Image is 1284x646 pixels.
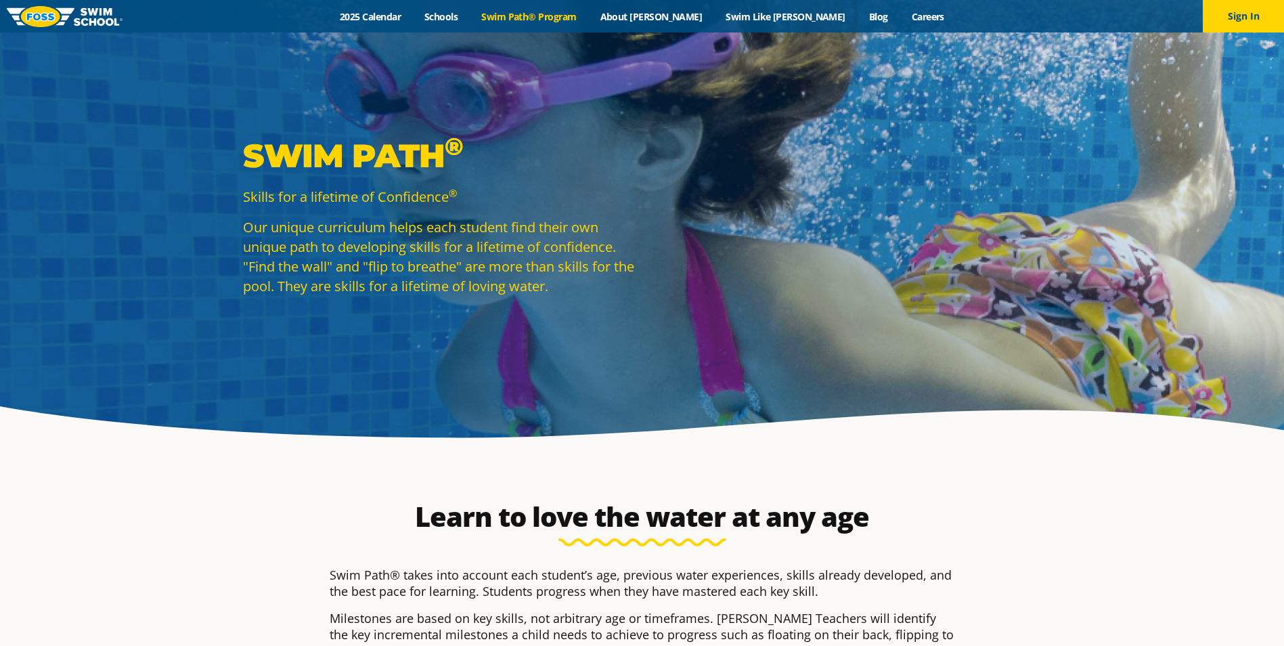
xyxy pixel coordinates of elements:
[470,10,588,23] a: Swim Path® Program
[330,567,955,599] p: Swim Path® takes into account each student’s age, previous water experiences, skills already deve...
[7,6,123,27] img: FOSS Swim School Logo
[449,186,457,200] sup: ®
[900,10,956,23] a: Careers
[857,10,900,23] a: Blog
[328,10,413,23] a: 2025 Calendar
[323,500,962,533] h2: Learn to love the water at any age
[243,217,636,296] p: Our unique curriculum helps each student find their own unique path to developing skills for a li...
[243,187,636,207] p: Skills for a lifetime of Confidence
[243,135,636,176] p: Swim Path
[445,131,463,161] sup: ®
[413,10,470,23] a: Schools
[588,10,714,23] a: About [PERSON_NAME]
[714,10,858,23] a: Swim Like [PERSON_NAME]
